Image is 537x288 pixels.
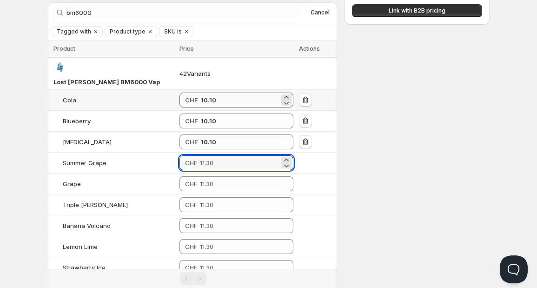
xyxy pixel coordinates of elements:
span: Lost [PERSON_NAME] BM6000 Vape Kit [53,78,173,86]
span: Summer Grape [63,159,106,167]
input: Search by title [66,6,302,19]
div: Lost Mary BM6000 Vape Kit [53,77,160,87]
button: Link with B2B pricing [352,4,482,17]
input: 11.30 [201,134,279,149]
button: Clear [146,27,155,37]
span: CHF [185,201,197,208]
nav: Pagination [48,269,338,288]
input: 11.30 [200,155,279,170]
span: [MEDICAL_DATA] [63,138,112,146]
span: Grape [63,180,81,188]
span: Strawberry Ice [63,264,106,271]
strong: CHF [185,96,198,104]
span: Triple [PERSON_NAME] [63,201,128,208]
span: Lemon Lime [63,243,98,250]
div: Menthol [63,137,112,147]
input: 11.30 [201,93,279,107]
input: 11.30 [200,239,279,254]
div: Strawberry Ice [63,263,106,272]
div: Blueberry [63,116,91,126]
span: CHF [185,243,197,250]
button: Product type [105,27,146,37]
div: Triple Berry [63,200,128,209]
div: Cola [63,95,76,105]
span: CHF [185,264,197,271]
div: Banana Volcano [63,221,111,230]
span: CHF [185,180,197,188]
span: Cancel [311,9,330,16]
input: 11.30 [200,197,279,212]
span: SKU is [164,28,182,35]
button: SKU is [159,27,182,37]
button: Cancel [307,7,333,18]
iframe: Help Scout Beacon - Open [500,255,528,283]
span: Banana Volcano [63,222,111,229]
td: 42 Variants [177,58,296,90]
span: Product type [110,28,146,35]
div: Summer Grape [63,158,106,167]
input: 11.30 [200,218,279,233]
span: Cola [63,96,76,104]
span: Product [53,45,75,52]
input: 11.30 [200,260,279,275]
button: Clear [182,27,191,37]
input: 11.30 [200,176,279,191]
span: Price [179,45,194,52]
button: Tagged with [52,27,91,37]
input: 11.30 [201,114,279,128]
button: Clear [91,27,100,37]
span: Link with B2B pricing [389,7,445,14]
span: CHF [185,159,197,167]
strong: CHF [185,117,198,125]
span: Actions [299,45,320,52]
span: Tagged with [57,28,91,35]
div: Grape [63,179,81,188]
span: Blueberry [63,117,91,125]
span: CHF [185,222,197,229]
div: Lemon Lime [63,242,98,251]
strong: CHF [185,138,198,146]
